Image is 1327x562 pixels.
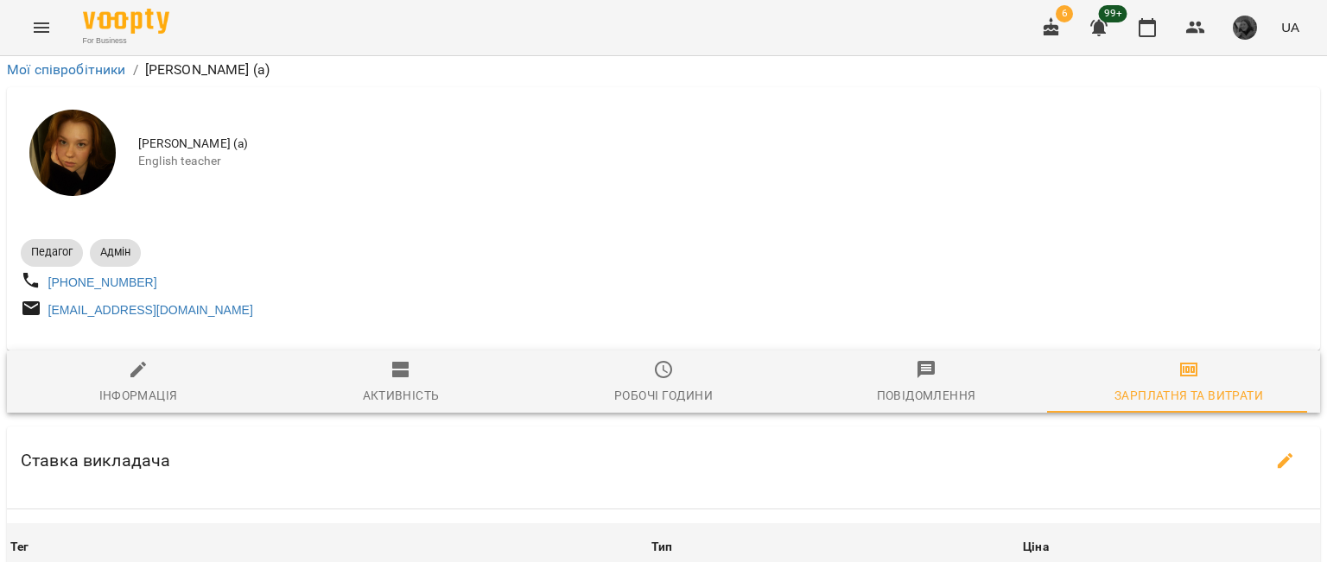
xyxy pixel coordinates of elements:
p: [PERSON_NAME] (а) [145,60,270,80]
div: Інформація [99,385,178,406]
img: Voopty Logo [83,9,169,34]
li: / [133,60,138,80]
button: Menu [21,7,62,48]
img: Білоскурська Олександра Романівна (а) [29,110,116,196]
h6: Ставка викладача [21,447,170,474]
nav: breadcrumb [7,60,1320,80]
span: [PERSON_NAME] (а) [138,136,1306,153]
div: Повідомлення [877,385,976,406]
div: Зарплатня та Витрати [1114,385,1263,406]
span: Педагог [21,244,83,260]
a: Мої співробітники [7,61,126,78]
span: UA [1281,18,1299,36]
span: 99+ [1099,5,1127,22]
div: Активність [363,385,440,406]
a: [EMAIL_ADDRESS][DOMAIN_NAME] [48,303,253,317]
div: Робочі години [614,385,713,406]
span: Адмін [90,244,141,260]
span: For Business [83,35,169,47]
span: 6 [1056,5,1073,22]
img: 0b99b761047abbbb3b0f46a24ef97f76.jpg [1233,16,1257,40]
a: [PHONE_NUMBER] [48,275,157,289]
button: UA [1274,11,1306,43]
span: English teacher [138,153,1306,170]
